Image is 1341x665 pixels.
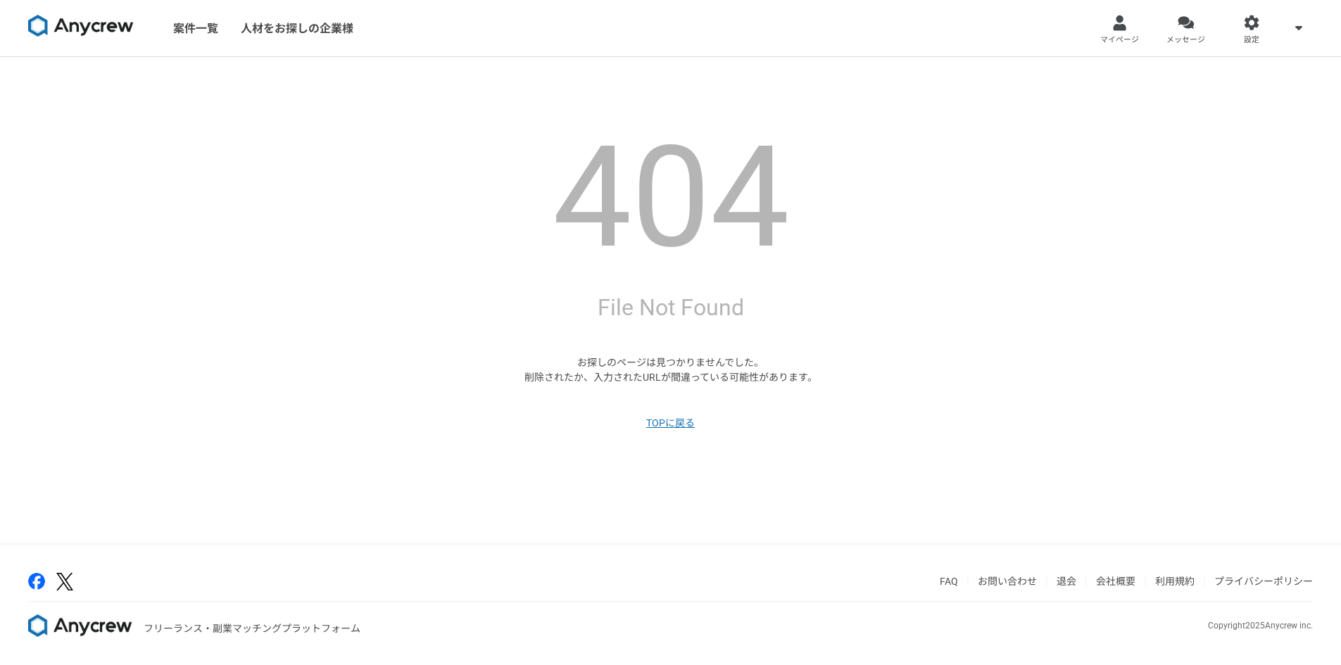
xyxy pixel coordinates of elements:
h1: 404 [553,127,789,268]
a: TOPに戻る [646,416,695,431]
img: facebook-2adfd474.png [28,573,45,590]
p: お探しのページは見つかりませんでした。 削除されたか、入力されたURLが間違っている可能性があります。 [524,355,817,385]
a: 利用規約 [1155,576,1195,587]
p: フリーランス・副業マッチングプラットフォーム [144,621,360,636]
a: 会社概要 [1096,576,1135,587]
a: 退会 [1057,576,1076,587]
img: 8DqYSo04kwAAAAASUVORK5CYII= [28,15,134,37]
span: マイページ [1100,34,1139,46]
img: x-391a3a86.png [56,573,73,590]
a: プライバシーポリシー [1214,576,1313,587]
p: Copyright 2025 Anycrew inc. [1208,619,1313,632]
img: 8DqYSo04kwAAAAASUVORK5CYII= [28,614,132,637]
span: メッセージ [1166,34,1205,46]
a: お問い合わせ [978,576,1037,587]
h2: File Not Found [598,291,744,324]
span: 設定 [1244,34,1259,46]
a: FAQ [940,576,958,587]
